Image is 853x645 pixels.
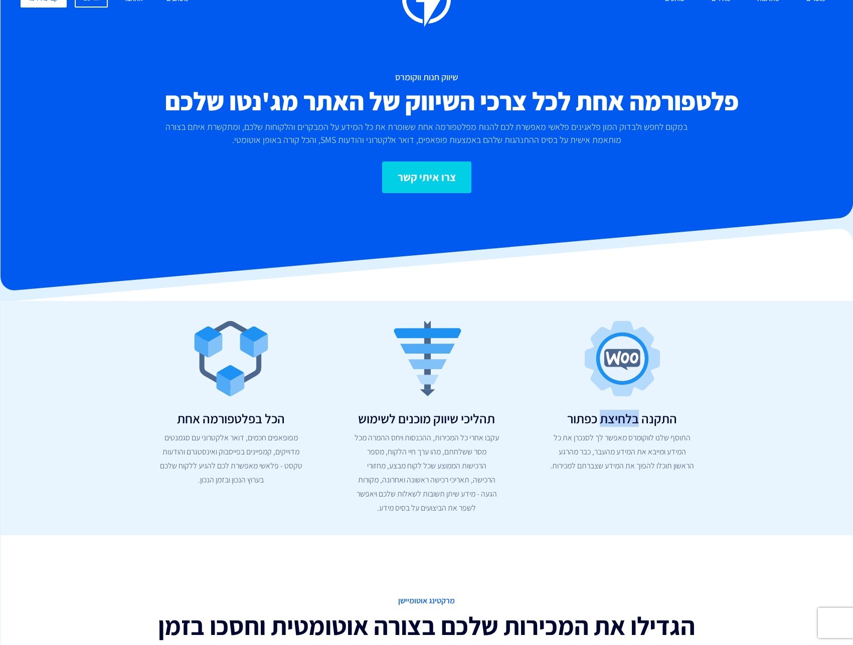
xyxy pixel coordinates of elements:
[336,411,517,426] h2: תהליכי שיווק מוכנים לשימוש
[382,162,471,193] a: צרו איתי קשר
[53,595,800,607] span: מרקטינג אוטומיישן
[21,72,833,82] h1: שיווק חנות ווקומרס
[141,411,321,426] h2: הכל בפלטפורמה אחת
[159,431,303,487] p: מפופאפים חכמים, דואר אלקטרוני עם סגמנטים מדוייקים, קמפיינים בפייסבוק ואינסטגרם והודעות טקסט - פלא...
[532,411,713,426] h2: התקנה בלחיצת כפתור
[163,120,690,146] p: במקום לחפש ולבדוק המון פלאגינים פלאשי מאפשרת לכם להנות מפלטפורמה אחת ששומרת את כל המידע על המבקרי...
[550,431,695,473] p: התוסף שלנו לווקומרס מאפשר לך לסנכרן את כל המידע ומייבא את המידע מהעבר, כבר מהרגע הראשון תוכלו להפ...
[53,612,800,640] h2: הגדילו את המכירות שלכם בצורה אוטומטית וחסכו בזמן
[355,431,499,515] p: עקבו אחרי כל המכירות, ההכנסות ויחס ההמרה מכל מסר ששלחתם, מהו ערך חיי הלקוח, מספר הרכישות הממוצע ש...
[21,87,833,115] h2: פלטפורמה אחת לכל צרכי השיווק של האתר מג'נטו שלכם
